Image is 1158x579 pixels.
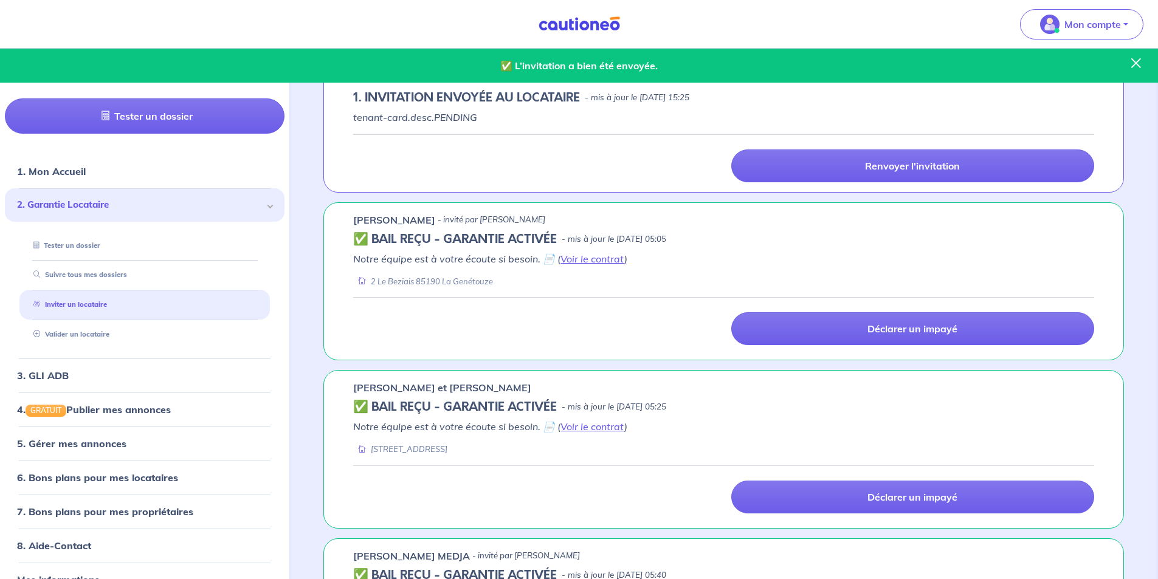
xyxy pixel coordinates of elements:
[353,420,627,433] em: Notre équipe est à votre écoute si besoin. 📄 ( )
[867,323,957,335] p: Déclarer un impayé
[5,397,284,422] div: 4.GRATUITPublier mes annonces
[5,499,284,524] div: 7. Bons plans pour mes propriétaires
[353,232,1094,247] div: state: CONTRACT-VALIDATED, Context: IN-MANAGEMENT,IS-GL-CAUTION
[353,380,531,395] p: [PERSON_NAME] et [PERSON_NAME]
[5,465,284,490] div: 6. Bons plans pour mes locataires
[353,110,1094,125] p: tenant-card.desc.PENDING
[353,444,447,455] div: [STREET_ADDRESS]
[562,401,666,413] p: - mis à jour le [DATE] 05:25
[5,533,284,558] div: 8. Aide-Contact
[19,266,270,286] div: Suivre tous mes dossiers
[353,91,1094,105] div: state: PENDING, Context:
[353,91,580,105] h5: 1.︎ INVITATION ENVOYÉE AU LOCATAIRE
[353,549,470,563] p: [PERSON_NAME] MEDJA
[17,403,171,416] a: 4.GRATUITPublier mes annonces
[1040,15,1060,34] img: illu_account_valid_menu.svg
[353,400,1094,414] div: state: CONTRACT-VALIDATED, Context: IN-MANAGEMENT,IS-GL-CAUTION
[17,165,86,177] a: 1. Mon Accueil
[353,276,493,287] div: 2 Le Beziais 85190 La Genétouze
[353,253,627,265] em: Notre équipe est à votre écoute si besoin. 📄 ( )
[29,271,127,279] a: Suivre tous mes dossiers
[17,198,263,212] span: 2. Garantie Locataire
[17,369,69,382] a: 3. GLI ADB
[5,188,284,222] div: 2. Garantie Locataire
[867,491,957,503] p: Déclarer un impayé
[560,420,624,433] a: Voir le contrat
[472,550,580,562] p: - invité par [PERSON_NAME]
[17,437,126,450] a: 5. Gérer mes annonces
[1020,9,1143,39] button: illu_account_valid_menu.svgMon compte
[353,400,557,414] h5: ✅ BAIL REÇU - GARANTIE ACTIVÉE
[438,214,545,226] p: - invité par [PERSON_NAME]
[865,160,960,172] p: Renvoyer l'invitation
[353,213,435,227] p: [PERSON_NAME]
[5,159,284,183] div: 1. Mon Accueil
[17,540,91,552] a: 8. Aide-Contact
[731,149,1094,182] a: Renvoyer l'invitation
[5,431,284,456] div: 5. Gérer mes annonces
[29,301,107,309] a: Inviter un locataire
[1064,17,1121,32] p: Mon compte
[19,236,270,256] div: Tester un dossier
[731,312,1094,345] a: Déclarer un impayé
[17,505,193,518] a: 7. Bons plans pour mes propriétaires
[731,481,1094,513] a: Déclarer un impayé
[29,241,100,250] a: Tester un dossier
[562,233,666,245] p: - mis à jour le [DATE] 05:05
[5,98,284,134] a: Tester un dossier
[17,471,178,484] a: 6. Bons plans pour mes locataires
[19,324,270,344] div: Valider un locataire
[534,16,625,32] img: Cautioneo
[560,253,624,265] a: Voir le contrat
[19,295,270,315] div: Inviter un locataire
[353,232,557,247] h5: ✅ BAIL REÇU - GARANTIE ACTIVÉE
[29,330,109,338] a: Valider un locataire
[585,92,689,104] p: - mis à jour le [DATE] 15:25
[5,363,284,388] div: 3. GLI ADB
